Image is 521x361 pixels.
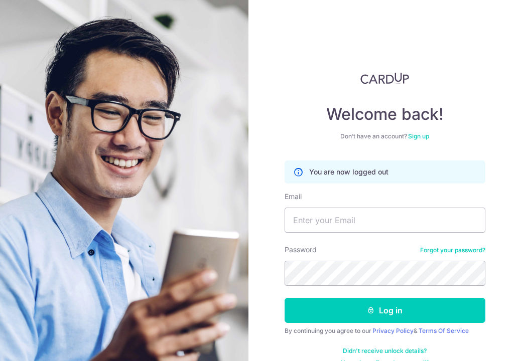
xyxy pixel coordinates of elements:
a: Privacy Policy [372,327,414,334]
h4: Welcome back! [285,104,485,124]
p: You are now logged out [309,167,388,177]
a: Sign up [408,132,429,140]
a: Didn't receive unlock details? [343,347,427,355]
label: Password [285,245,317,255]
div: By continuing you agree to our & [285,327,485,335]
div: Don’t have an account? [285,132,485,140]
img: CardUp Logo [360,72,410,84]
a: Terms Of Service [419,327,469,334]
a: Forgot your password? [420,246,485,254]
label: Email [285,192,302,202]
button: Log in [285,298,485,323]
input: Enter your Email [285,208,485,233]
